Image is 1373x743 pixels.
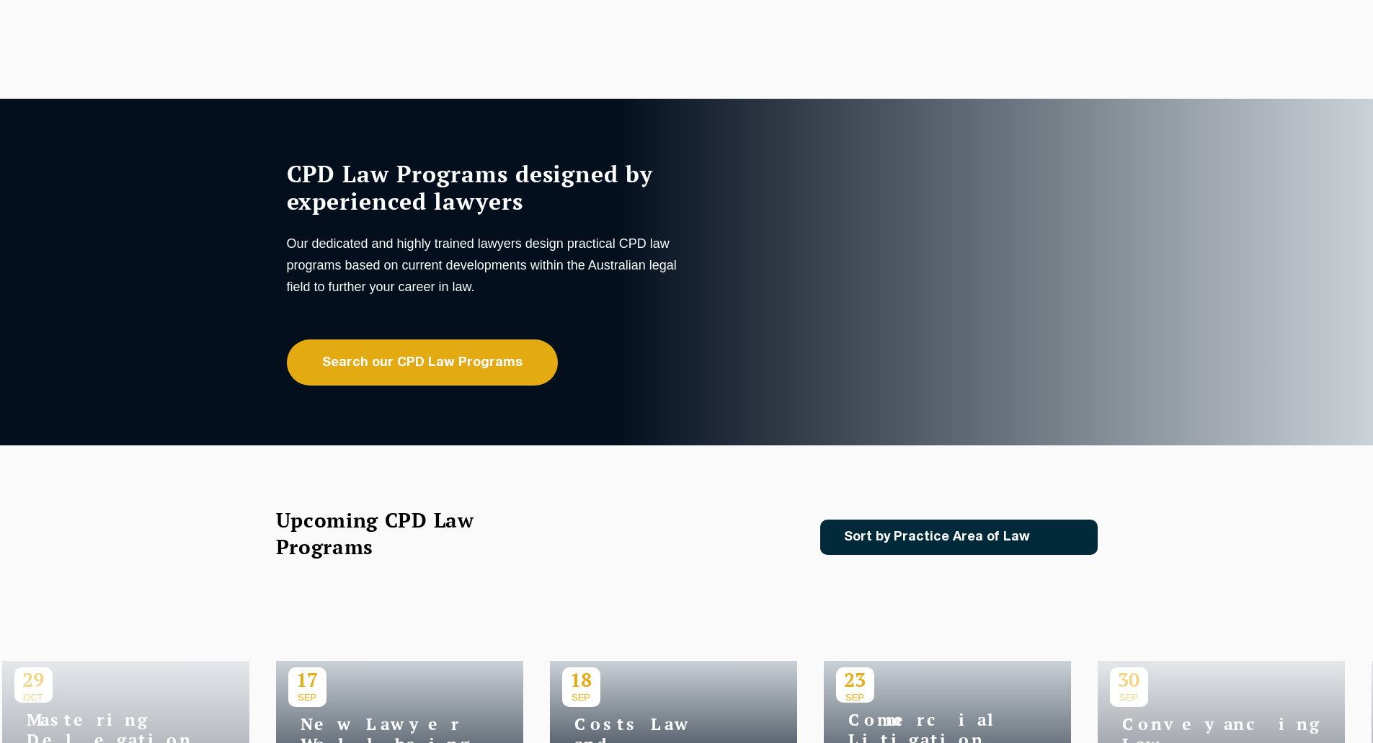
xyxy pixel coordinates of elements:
h2: Upcoming CPD Law Programs [276,507,510,560]
a: Search our CPD Law Programs [287,339,558,386]
span: SEP [836,692,874,703]
h1: CPD Law Programs designed by experienced lawyers [287,160,683,215]
a: Sort by Practice Area of Law [820,520,1098,555]
p: 17 [288,667,326,692]
p: Our dedicated and highly trained lawyers design practical CPD law programs based on current devel... [287,233,683,298]
img: Icon [1053,531,1070,543]
p: 23 [836,667,874,692]
span: SEP [562,692,600,703]
p: 18 [562,667,600,692]
span: SEP [288,692,326,703]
